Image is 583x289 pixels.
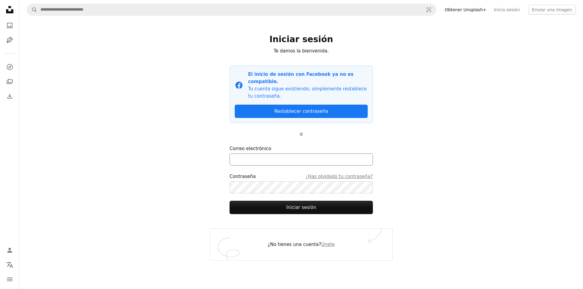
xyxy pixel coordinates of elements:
label: Correo electrónico [230,145,373,166]
button: Enviar una imagen [528,5,576,15]
button: Menú [4,273,16,285]
div: Contraseña [230,173,373,180]
div: ¿No tienes una cuenta? [210,229,392,260]
a: Fotos [4,19,16,32]
button: Iniciar sesión [230,201,373,214]
input: Correo electrónico [230,153,373,166]
small: O [300,132,302,136]
a: Restablecer contraseña [235,105,368,118]
form: Encuentra imágenes en todo el sitio [27,4,436,16]
p: El inicio de sesión con Facebook ya no es compatible. [248,71,368,85]
button: Idioma [4,259,16,271]
p: Tu cuenta sigue existiendo; simplemente restablece tu contraseña. [248,85,368,100]
a: Ilustraciones [4,34,16,46]
h1: Iniciar sesión [230,34,373,45]
button: Búsqueda visual [421,4,436,15]
a: Historial de descargas [4,90,16,102]
a: Colecciones [4,76,16,88]
p: Te damos la bienvenida. [230,47,373,55]
button: Buscar en Unsplash [27,4,37,15]
a: Obtener Unsplash+ [441,5,490,15]
a: ¿Has olvidado tu contraseña? [305,173,373,180]
a: Iniciar sesión / Registrarse [4,244,16,256]
a: Inicio — Unsplash [4,4,16,17]
input: Contraseña¿Has olvidado tu contraseña? [230,181,373,193]
a: Explorar [4,61,16,73]
a: Únete [321,242,335,247]
a: Inicia sesión [490,5,523,15]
